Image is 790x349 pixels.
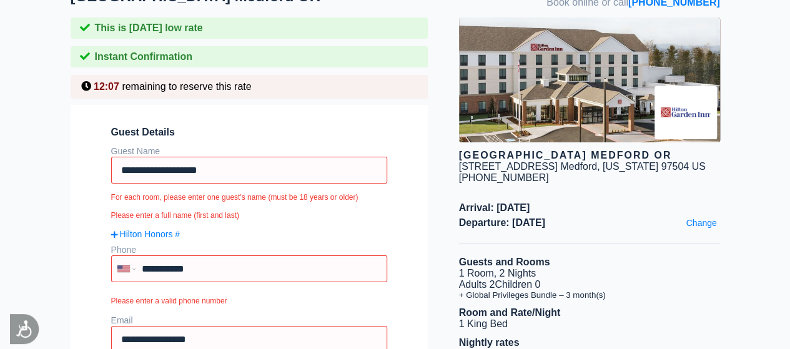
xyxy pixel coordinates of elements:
a: Change [683,215,719,231]
li: 1 Room, 2 Nights [459,268,720,279]
li: 1 King Bed [459,318,720,330]
span: 97504 [661,161,689,172]
small: Please enter a full name (first and last) [111,211,387,220]
small: For each room, please enter one guest's name (must be 18 years or older) [111,193,387,202]
div: United States: +1 [112,257,139,281]
span: 12:07 [94,81,119,92]
label: Email [111,315,133,325]
label: Phone [111,245,136,255]
li: + Global Privileges Bundle – 3 month(s) [459,290,720,300]
div: [GEOGRAPHIC_DATA] Medford OR [459,150,720,161]
img: Brand logo for Hilton Garden Inn Medford OR [654,86,717,139]
a: Hilton Honors # [111,229,387,239]
b: Room and Rate/Night [459,307,561,318]
div: This is [DATE] low rate [71,17,428,39]
span: Guest Details [111,127,387,138]
span: Departure: [DATE] [459,217,720,229]
img: hotel image [459,17,720,142]
div: Instant Confirmation [71,46,428,67]
span: US [691,161,705,172]
span: [US_STATE] [603,161,658,172]
span: Children 0 [495,279,540,290]
span: Arrival: [DATE] [459,202,720,214]
span: remaining to reserve this rate [122,81,251,92]
span: Medford, [560,161,600,172]
label: Guest Name [111,146,160,156]
small: Please enter a valid phone number [111,297,387,305]
b: Guests and Rooms [459,257,550,267]
div: [STREET_ADDRESS] [459,161,558,172]
li: Adults 2 [459,279,720,290]
div: [PHONE_NUMBER] [459,172,720,184]
b: Nightly rates [459,337,520,348]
